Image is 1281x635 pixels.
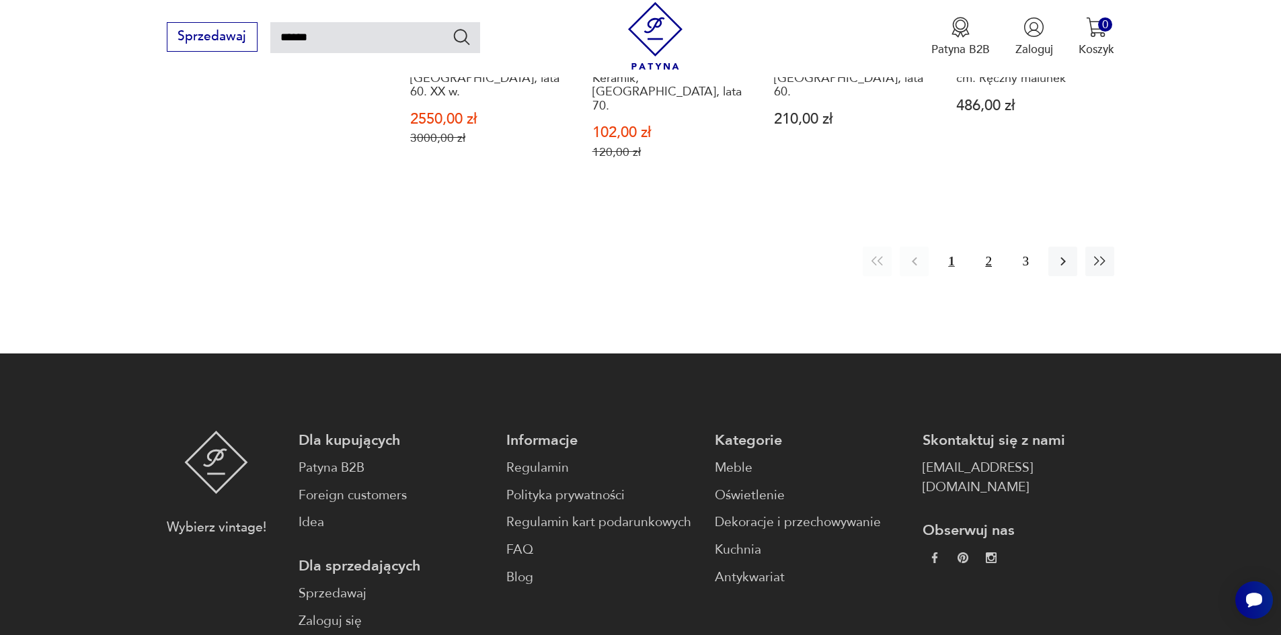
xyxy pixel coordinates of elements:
p: 102,00 zł [592,126,744,140]
p: 3000,00 zł [410,131,561,145]
a: Regulamin kart podarunkowych [506,513,698,532]
p: Zaloguj [1015,42,1053,57]
p: 2550,00 zł [410,112,561,126]
a: Blog [506,568,698,587]
a: [EMAIL_ADDRESS][DOMAIN_NAME] [923,458,1114,497]
button: 0Koszyk [1079,17,1114,57]
p: Dla sprzedających [299,556,490,576]
p: Koszyk [1079,42,1114,57]
p: 120,00 zł [592,145,744,159]
img: da9060093f698e4c3cedc1453eec5031.webp [929,552,940,563]
a: Foreign customers [299,486,490,505]
button: 2 [974,247,1003,276]
p: 210,00 zł [774,112,925,126]
a: Meble [715,458,906,478]
p: Kategorie [715,431,906,450]
a: Patyna B2B [299,458,490,478]
h3: Wazon biskwitowy Op-Art, Seltmann Weiden, [GEOGRAPHIC_DATA], lata 60. [774,44,925,99]
a: Ikona medaluPatyna B2B [931,17,990,57]
div: 0 [1098,17,1112,32]
img: Ikonka użytkownika [1023,17,1044,38]
iframe: Smartsupp widget button [1235,581,1273,619]
img: Ikona koszyka [1086,17,1107,38]
p: 486,00 zł [956,99,1108,113]
p: Patyna B2B [931,42,990,57]
a: Antykwariat [715,568,906,587]
a: FAQ [506,540,698,560]
a: Zaloguj się [299,611,490,631]
img: Patyna - sklep z meblami i dekoracjami vintage [184,431,248,494]
button: Sprzedawaj [167,22,258,52]
p: Wybierz vintage! [167,518,266,538]
a: Sprzedawaj [167,32,258,43]
a: Idea [299,513,490,532]
button: 1 [937,247,966,276]
p: Skontaktuj się z nami [923,431,1114,450]
p: Dla kupujących [299,431,490,450]
h3: Pop-Art, [PERSON_NAME]. Obraz na jedwabiu, 34 x 29 cm. Ręczny malunek [956,44,1108,85]
p: Obserwuj nas [923,521,1114,540]
img: c2fd9cf7f39615d9d6839a72ae8e59e5.webp [986,552,997,563]
img: Patyna - sklep z meblami i dekoracjami vintage [621,2,689,70]
a: Polityka prywatności [506,486,698,505]
a: Sprzedawaj [299,584,490,603]
button: 3 [1011,247,1040,276]
h3: Dzban w stylu Pop-Art, Steatyt, [GEOGRAPHIC_DATA], lata 60. XX w. [410,44,561,99]
a: Kuchnia [715,540,906,560]
h3: Wazon ceramiczny w stylu Op-Art, [PERSON_NAME] Keramik, [GEOGRAPHIC_DATA], lata 70. [592,44,744,113]
img: Ikona medalu [950,17,971,38]
button: Szukaj [452,27,471,46]
a: Dekoracje i przechowywanie [715,513,906,532]
button: Zaloguj [1015,17,1053,57]
img: 37d27d81a828e637adc9f9cb2e3d3a8a.webp [958,552,968,563]
p: Informacje [506,431,698,450]
a: Oświetlenie [715,486,906,505]
button: Patyna B2B [931,17,990,57]
a: Regulamin [506,458,698,478]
